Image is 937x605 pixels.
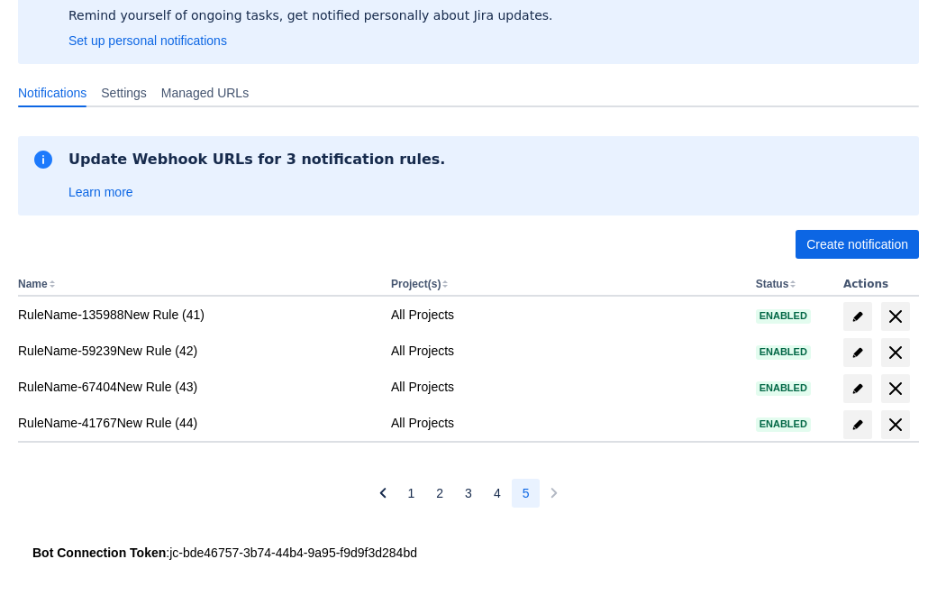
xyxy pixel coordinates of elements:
button: Project(s) [391,278,441,290]
span: edit [851,381,865,396]
button: Page 2 [425,479,454,508]
button: Create notification [796,230,919,259]
span: 1 [408,479,415,508]
div: RuleName-67404New Rule (43) [18,378,377,396]
nav: Pagination [368,479,569,508]
button: Page 5 [512,479,541,508]
span: Create notification [806,230,908,259]
span: Enabled [756,383,811,393]
span: delete [885,342,906,363]
div: All Projects [391,414,741,432]
th: Actions [836,273,919,297]
button: Page 4 [483,479,512,508]
span: Notifications [18,84,86,102]
button: Status [756,278,789,290]
span: information [32,149,54,170]
div: RuleName-135988New Rule (41) [18,306,377,324]
span: edit [851,417,865,432]
span: 2 [436,479,443,508]
span: 5 [523,479,530,508]
h2: Update Webhook URLs for 3 notification rules. [68,151,445,169]
button: Previous [368,479,397,508]
div: : jc-bde46757-3b74-44b4-9a95-f9d9f3d284bd [32,544,905,562]
button: Page 3 [454,479,483,508]
button: Page 1 [397,479,426,508]
div: All Projects [391,342,741,360]
span: 4 [494,479,501,508]
div: RuleName-59239New Rule (42) [18,342,377,360]
span: delete [885,306,906,327]
strong: Bot Connection Token [32,545,166,560]
a: Set up personal notifications [68,32,227,50]
span: edit [851,345,865,360]
a: Learn more [68,183,133,201]
span: Managed URLs [161,84,249,102]
div: RuleName-41767New Rule (44) [18,414,377,432]
span: Settings [101,84,147,102]
button: Name [18,278,48,290]
span: 3 [465,479,472,508]
div: All Projects [391,306,741,324]
span: delete [885,378,906,399]
span: Enabled [756,419,811,429]
span: edit [851,309,865,324]
p: Remind yourself of ongoing tasks, get notified personally about Jira updates. [68,6,553,24]
div: All Projects [391,378,741,396]
span: delete [885,414,906,435]
button: Next [540,479,569,508]
span: Enabled [756,311,811,321]
span: Enabled [756,347,811,357]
